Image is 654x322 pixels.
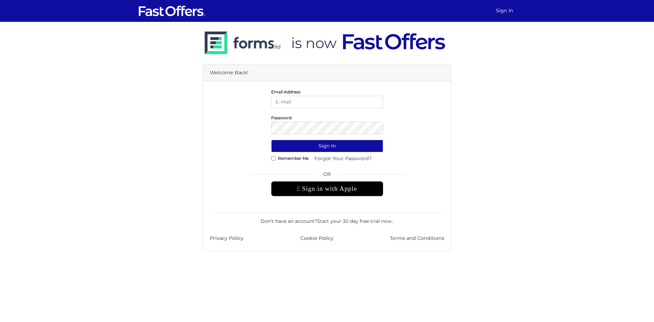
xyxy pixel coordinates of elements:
[278,157,309,159] label: Remember Me
[317,218,392,224] a: Start your 30 day free trial now.
[390,234,444,242] a: Terms and Conditions
[210,234,244,242] a: Privacy Policy
[203,65,451,81] div: Welcome Back!
[271,117,292,119] label: Password
[271,181,383,196] div: Sign in with Apple
[310,152,376,165] a: Forgot Your Password?
[300,234,333,242] a: Cookie Policy
[271,170,383,181] span: OR
[271,91,300,93] label: Email Address
[271,140,383,152] button: Sign In
[271,96,383,108] input: E-Mail
[210,213,444,225] div: Don't have an account? .
[493,4,516,17] a: Sign In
